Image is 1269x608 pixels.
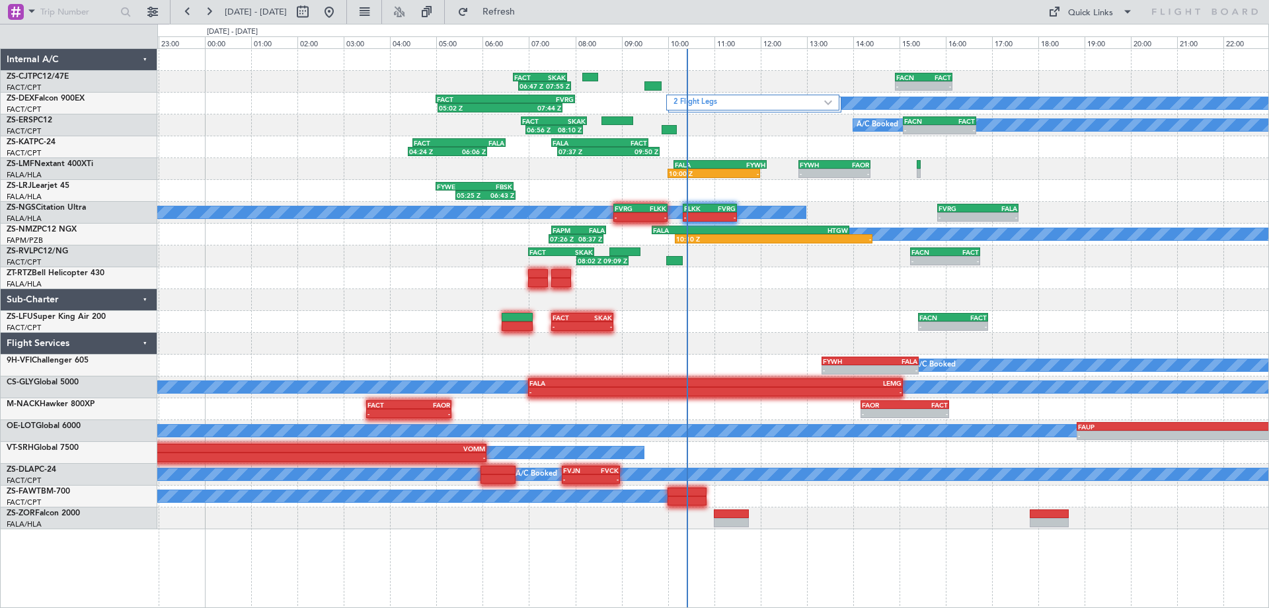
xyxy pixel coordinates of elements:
div: FALA [90,445,288,453]
div: FACT [553,314,582,322]
div: - [862,410,905,417]
div: - [553,322,582,330]
div: - [288,453,485,461]
span: ZS-ERS [7,116,33,124]
div: - [953,322,987,330]
div: 07:26 Z [550,235,576,243]
div: 06:00 [482,36,529,48]
div: - [905,410,948,417]
a: FACT/CPT [7,83,41,93]
div: - [591,475,619,483]
div: 11:00 [714,36,761,48]
span: Refresh [471,7,527,17]
div: - [640,213,666,221]
a: CS-GLYGlobal 5000 [7,378,79,386]
div: FAOR [835,161,870,169]
img: arrow-gray.svg [824,100,832,105]
a: 9H-VFIChallenger 605 [7,357,89,365]
div: 08:10 Z [554,126,581,134]
div: - [409,410,450,417]
div: FACT [529,248,561,256]
a: FALA/HLA [7,279,42,289]
div: 21:00 [1177,36,1223,48]
div: FACT [414,139,459,147]
div: 05:25 Z [457,191,486,199]
div: SKAK [582,314,612,322]
span: OE-LOT [7,422,36,430]
div: FALA [529,379,715,387]
a: FALA/HLA [7,214,42,224]
div: - [823,366,870,374]
a: OE-LOTGlobal 6000 [7,422,81,430]
div: FVRG [615,204,640,212]
div: 07:44 Z [500,104,561,112]
div: 06:43 Z [485,191,514,199]
div: FYWH [720,161,765,169]
div: FVJN [563,466,591,474]
div: 01:00 [251,36,297,48]
div: - [684,213,710,221]
span: VT-SRH [7,444,34,452]
span: [DATE] - [DATE] [225,6,287,18]
div: 04:00 [390,36,436,48]
div: - [896,82,923,90]
a: ZS-RVLPC12/NG [7,247,68,255]
label: 2 Flight Legs [673,97,824,109]
a: FALA/HLA [7,170,42,180]
span: ZS-DLA [7,466,34,474]
div: FAOR [862,401,905,409]
div: 06:06 Z [447,148,486,155]
div: - [716,388,902,396]
div: SKAK [540,73,566,81]
a: VT-SRHGlobal 7500 [7,444,79,452]
a: ZS-LRJLearjet 45 [7,182,69,190]
div: 08:00 [576,36,622,48]
div: 00:00 [205,36,251,48]
div: FACN [919,314,953,322]
div: FALA [978,204,1018,212]
a: FACT/CPT [7,105,41,114]
div: - [563,475,591,483]
button: Quick Links [1042,1,1139,22]
div: - [904,126,940,134]
div: FACT [905,401,948,409]
div: 02:00 [297,36,344,48]
div: FAPM [553,226,578,234]
div: - [945,257,979,265]
div: HTGW [750,226,847,234]
div: 10:00 Z [669,169,714,177]
div: FACT [522,117,554,125]
div: - [529,388,715,396]
div: SKAK [561,248,593,256]
div: - [714,169,759,177]
div: 10:10 Z [676,235,773,243]
div: FACT [924,73,951,81]
span: CS-GLY [7,378,34,386]
div: [DATE] - [DATE] [207,26,258,38]
button: Refresh [451,1,531,22]
div: - [800,169,835,177]
div: - [710,213,736,221]
span: ZT-RTZ [7,269,32,277]
a: FACT/CPT [7,476,41,486]
div: FACN [911,248,945,256]
a: FACT/CPT [7,323,41,333]
div: 23:00 [159,36,205,48]
a: ZT-RTZBell Helicopter 430 [7,269,104,277]
span: ZS-DEX [7,95,34,103]
a: FACT/CPT [7,126,41,136]
div: FVRG [939,204,978,212]
div: - [835,169,870,177]
div: FALA [653,226,750,234]
div: FACT [437,95,505,103]
div: 03:00 [344,36,390,48]
div: FLKK [684,204,710,212]
div: 04:24 Z [409,148,447,155]
div: 09:50 Z [609,148,659,155]
div: FACT [953,314,987,322]
div: A/C Booked [516,464,557,484]
div: - [582,322,612,330]
a: ZS-ZORFalcon 2000 [7,509,80,517]
div: - [870,366,917,374]
div: A/C Booked [857,115,898,135]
